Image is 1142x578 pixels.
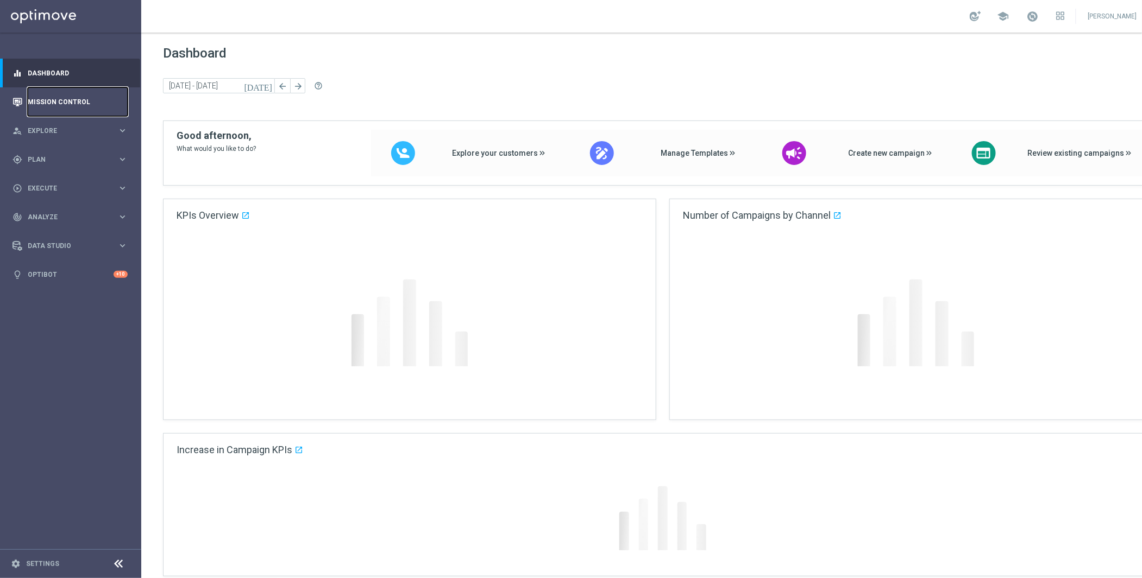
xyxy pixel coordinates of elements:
[12,260,128,289] div: Optibot
[28,185,117,192] span: Execute
[117,212,128,222] i: keyboard_arrow_right
[28,59,128,87] a: Dashboard
[28,260,114,289] a: Optibot
[11,559,21,569] i: settings
[12,68,22,78] i: equalizer
[26,561,59,567] a: Settings
[28,128,117,134] span: Explore
[12,126,128,135] button: person_search Explore keyboard_arrow_right
[117,154,128,164] i: keyboard_arrow_right
[12,126,117,136] div: Explore
[12,270,128,279] button: lightbulb Optibot +10
[997,10,1009,22] span: school
[12,183,117,193] div: Execute
[12,212,117,222] div: Analyze
[12,183,22,193] i: play_circle_outline
[12,155,117,164] div: Plan
[12,242,128,250] button: Data Studio keyboard_arrow_right
[28,243,117,249] span: Data Studio
[12,184,128,193] button: play_circle_outline Execute keyboard_arrow_right
[12,270,22,280] i: lightbulb
[12,87,128,116] div: Mission Control
[12,98,128,106] button: Mission Control
[12,213,128,221] button: track_changes Analyze keyboard_arrow_right
[117,183,128,193] i: keyboard_arrow_right
[114,271,128,278] div: +10
[28,87,128,116] a: Mission Control
[117,125,128,136] i: keyboard_arrow_right
[12,69,128,78] button: equalizer Dashboard
[12,241,117,251] div: Data Studio
[12,155,22,164] i: gps_fixed
[117,240,128,251] i: keyboard_arrow_right
[12,59,128,87] div: Dashboard
[12,155,128,164] button: gps_fixed Plan keyboard_arrow_right
[28,214,117,220] span: Analyze
[12,126,22,136] i: person_search
[28,156,117,163] span: Plan
[12,212,22,222] i: track_changes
